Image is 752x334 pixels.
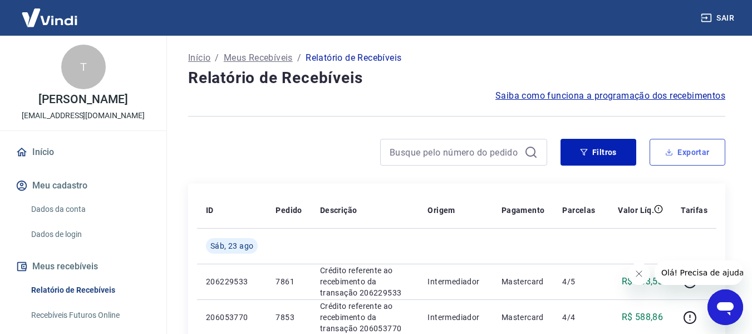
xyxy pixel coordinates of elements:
[622,275,663,288] p: R$ 263,53
[495,89,725,103] a: Saiba como funciona a programação dos recebimentos
[276,276,302,287] p: 7861
[206,276,258,287] p: 206229533
[390,144,520,161] input: Busque pelo número do pedido
[561,139,636,166] button: Filtros
[650,139,725,166] button: Exportar
[188,51,210,65] a: Início
[276,205,302,216] p: Pedido
[61,45,106,89] div: T
[38,94,127,105] p: [PERSON_NAME]
[562,205,595,216] p: Parcelas
[188,67,725,89] h4: Relatório de Recebíveis
[27,198,153,221] a: Dados da conta
[215,51,219,65] p: /
[320,301,410,334] p: Crédito referente ao recebimento da transação 206053770
[206,312,258,323] p: 206053770
[297,51,301,65] p: /
[622,311,663,324] p: R$ 588,86
[13,140,153,164] a: Início
[320,205,357,216] p: Descrição
[13,254,153,279] button: Meus recebíveis
[27,223,153,246] a: Dados de login
[13,1,86,35] img: Vindi
[210,240,253,251] span: Sáb, 23 ago
[502,312,545,323] p: Mastercard
[224,51,293,65] a: Meus Recebíveis
[655,260,743,285] iframe: Mensagem da empresa
[22,110,145,122] p: [EMAIL_ADDRESS][DOMAIN_NAME]
[502,276,545,287] p: Mastercard
[427,312,483,323] p: Intermediador
[562,312,595,323] p: 4/4
[13,173,153,198] button: Meu cadastro
[681,205,707,216] p: Tarifas
[306,51,401,65] p: Relatório de Recebíveis
[276,312,302,323] p: 7853
[27,279,153,302] a: Relatório de Recebíveis
[628,263,650,285] iframe: Fechar mensagem
[427,205,455,216] p: Origem
[206,205,214,216] p: ID
[707,289,743,325] iframe: Botão para abrir a janela de mensagens
[562,276,595,287] p: 4/5
[7,8,94,17] span: Olá! Precisa de ajuda?
[699,8,739,28] button: Sair
[320,265,410,298] p: Crédito referente ao recebimento da transação 206229533
[27,304,153,327] a: Recebíveis Futuros Online
[502,205,545,216] p: Pagamento
[427,276,483,287] p: Intermediador
[618,205,654,216] p: Valor Líq.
